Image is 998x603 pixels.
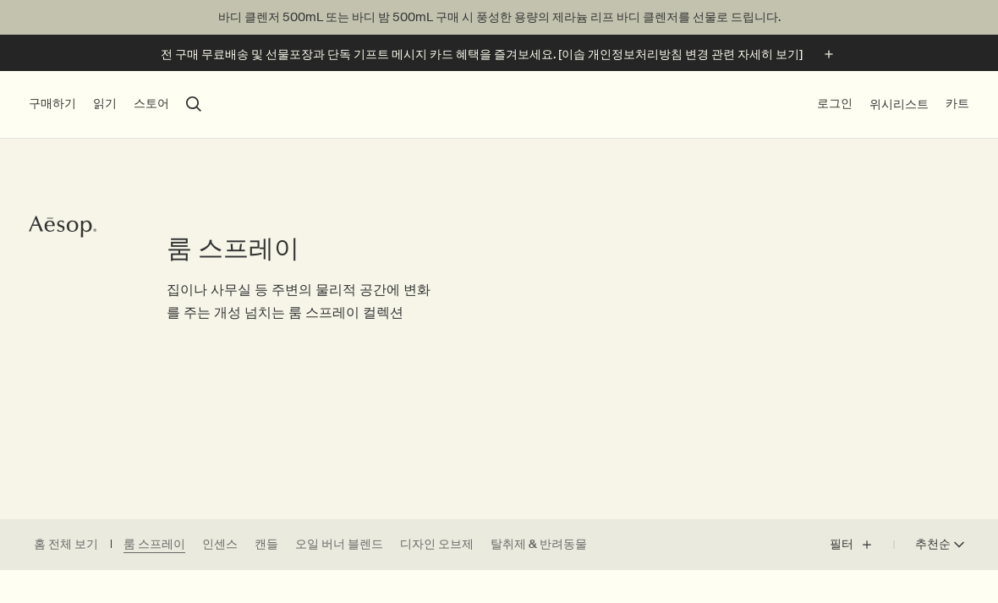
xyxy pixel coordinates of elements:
[25,210,101,248] a: Aesop
[93,96,117,112] button: 읽기
[34,536,98,553] a: 홈 전체 보기
[491,536,587,553] a: 탈취제 & 반려동물
[817,71,969,139] nav: supplementary
[830,524,894,565] button: 필터
[17,8,981,26] p: 바디 클렌저 500mL 또는 바디 밤 500mL 구매 시 풍성한 용량의 제라늄 리프 바디 클렌저를 선물로 드립니다.
[400,536,474,553] a: 디자인 오브제
[817,96,853,112] button: 로그인
[167,232,431,266] h1: 룸 스프레이
[202,536,238,553] a: 인센스
[29,96,76,112] button: 구매하기
[29,71,201,139] nav: primary
[869,96,929,112] a: 위시리스트
[946,96,969,112] button: 카트
[255,536,278,553] a: 캔들
[29,214,96,239] svg: Aesop
[894,524,964,565] button: 추천순
[186,96,201,112] button: 검색창 열기
[161,45,838,64] button: 전 구매 무료배송 및 선물포장과 단독 기프트 메시지 카드 혜택을 즐겨보세요. [이솝 개인정보처리방침 변경 관련 자세히 보기]
[134,96,169,112] button: 스토어
[295,536,383,553] a: 오일 버너 블렌드
[161,46,803,63] p: 전 구매 무료배송 및 선물포장과 단독 기프트 메시지 카드 혜택을 즐겨보세요. [이솝 개인정보처리방침 변경 관련 자세히 보기]
[123,536,185,553] a: 룸 스프레이
[167,278,431,324] p: 집이나 사무실 등 주변의 물리적 공간에 변화를 주는 개성 넘치는 룸 스프레이 컬렉션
